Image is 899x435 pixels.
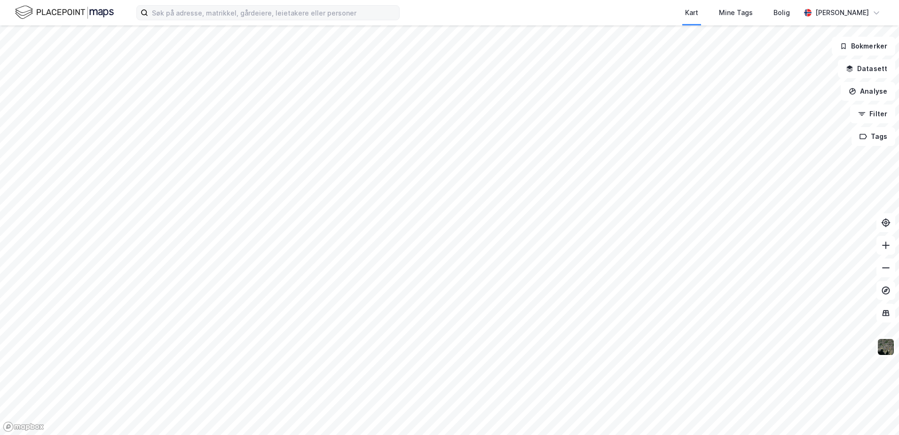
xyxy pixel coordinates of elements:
iframe: Chat Widget [852,390,899,435]
button: Datasett [838,59,895,78]
div: Mine Tags [719,7,753,18]
div: Bolig [773,7,790,18]
button: Bokmerker [832,37,895,56]
img: 9k= [877,338,895,356]
a: Mapbox homepage [3,421,44,432]
img: logo.f888ab2527a4732fd821a326f86c7f29.svg [15,4,114,21]
div: Kart [685,7,698,18]
input: Søk på adresse, matrikkel, gårdeiere, leietakere eller personer [148,6,399,20]
button: Tags [852,127,895,146]
button: Filter [850,105,895,123]
div: Kontrollprogram for chat [852,390,899,435]
div: [PERSON_NAME] [815,7,869,18]
button: Analyse [841,82,895,101]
